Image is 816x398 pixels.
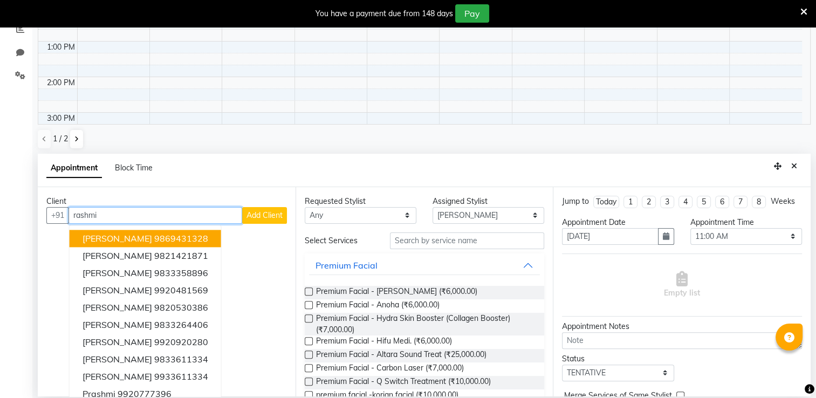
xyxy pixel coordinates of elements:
span: Block Time [115,163,153,173]
span: Empty list [664,271,700,299]
div: 3:00 PM [45,113,77,124]
ngb-highlight: 9833358896 [154,267,208,278]
span: [PERSON_NAME] [83,371,152,382]
input: Search by Name/Mobile/Email/Code [68,207,242,224]
span: [PERSON_NAME] [83,302,152,313]
li: 3 [660,196,674,208]
button: Add Client [242,207,287,224]
div: Appointment Notes [562,321,802,332]
span: [PERSON_NAME] [83,354,152,365]
li: 2 [642,196,656,208]
div: Requested Stylist [305,196,416,207]
span: [PERSON_NAME] [83,285,152,296]
input: yyyy-mm-dd [562,228,658,245]
div: Status [562,353,674,365]
span: Premium Facial - Hydra Skin Booster (Collagen Booster) (₹7,000.00) [316,313,536,335]
span: [PERSON_NAME] [83,319,152,330]
ngb-highlight: 9833611334 [154,354,208,365]
div: Premium Facial [316,259,378,272]
li: 4 [678,196,692,208]
span: Premium Facial - [PERSON_NAME] (₹6,000.00) [316,286,477,299]
span: Premium Facial - Anoha (₹6,000.00) [316,299,440,313]
div: Select Services [297,235,382,246]
ngb-highlight: 9920920280 [154,337,208,347]
span: Premium Facial - Q Switch Treatment (₹10,000.00) [316,376,491,389]
ngb-highlight: 9833264406 [154,319,208,330]
ngb-highlight: 9920481569 [154,285,208,296]
li: 8 [752,196,766,208]
div: Client [46,196,287,207]
div: 1:00 PM [45,42,77,53]
span: [PERSON_NAME] [83,233,152,244]
li: 1 [623,196,637,208]
span: Appointment [46,159,102,178]
ngb-highlight: 9869431328 [154,233,208,244]
div: Appointment Date [562,217,674,228]
li: 7 [733,196,748,208]
button: Pay [455,4,489,23]
span: Premium Facial - Altara Sound Treat (₹25,000.00) [316,349,486,362]
span: [PERSON_NAME] [83,337,152,347]
span: [PERSON_NAME] [83,267,152,278]
div: 2:00 PM [45,77,77,88]
input: Search by service name [390,232,544,249]
ngb-highlight: 9821421871 [154,250,208,261]
button: +91 [46,207,69,224]
ngb-highlight: 9933611334 [154,371,208,382]
span: [PERSON_NAME] [83,250,152,261]
span: 1 / 2 [53,133,68,145]
li: 6 [715,196,729,208]
div: Weeks [770,196,794,207]
div: You have a payment due from 148 days [316,8,453,19]
div: Jump to [562,196,589,207]
span: Add Client [246,210,283,220]
span: Premium Facial - Carbon Laser (₹7,000.00) [316,362,464,376]
ngb-highlight: 9820530386 [154,302,208,313]
button: Close [786,158,802,175]
button: Premium Facial [309,256,540,275]
span: Premium Facial - Hifu Medi. (₹6,000.00) [316,335,452,349]
div: Today [596,196,616,208]
li: 5 [697,196,711,208]
div: Assigned Stylist [433,196,544,207]
div: Appointment Time [690,217,802,228]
